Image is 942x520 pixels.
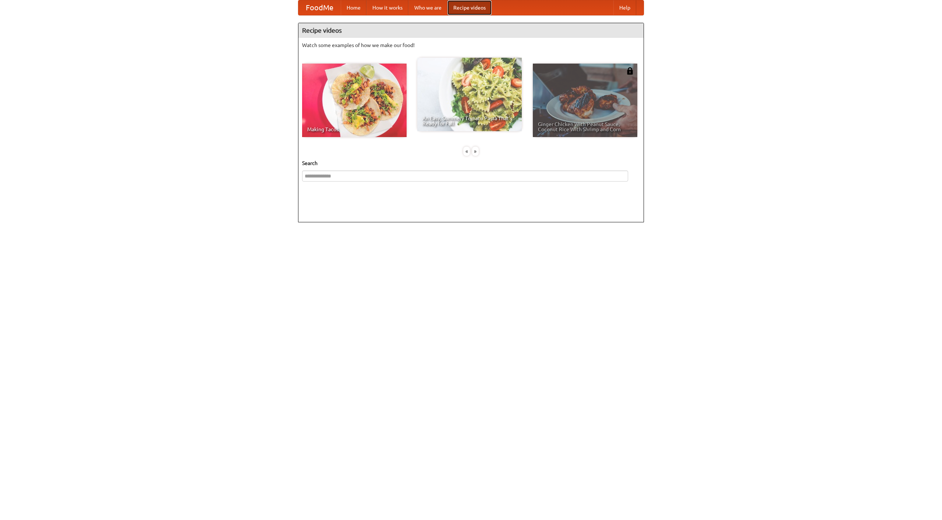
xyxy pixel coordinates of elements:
div: » [472,147,479,156]
h4: Recipe videos [298,23,644,38]
a: Making Tacos [302,64,407,137]
a: Who we are [408,0,447,15]
img: 483408.png [626,67,634,75]
span: An Easy, Summery Tomato Pasta That's Ready for Fall [422,116,517,126]
a: Help [613,0,636,15]
div: « [463,147,470,156]
span: Making Tacos [307,127,401,132]
a: An Easy, Summery Tomato Pasta That's Ready for Fall [417,58,522,131]
h5: Search [302,159,640,167]
a: FoodMe [298,0,341,15]
a: Recipe videos [447,0,492,15]
a: How it works [366,0,408,15]
a: Home [341,0,366,15]
p: Watch some examples of how we make our food! [302,42,640,49]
